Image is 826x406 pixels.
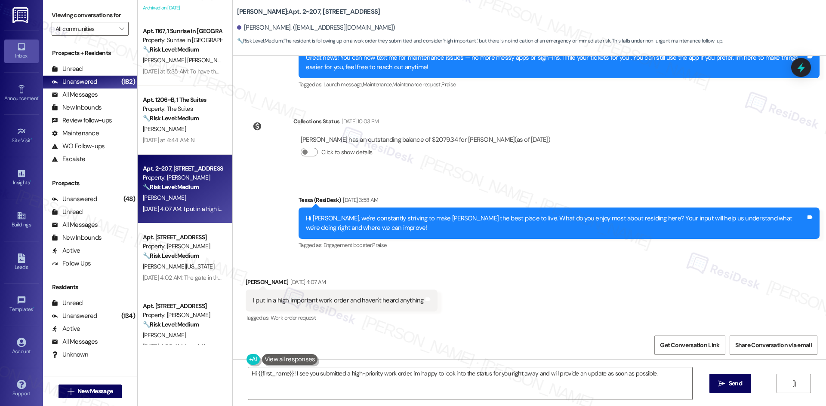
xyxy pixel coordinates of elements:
[52,129,99,138] div: Maintenance
[363,81,392,88] span: Maintenance ,
[33,305,34,311] span: •
[143,27,222,36] div: Apt. 1167, 1 Sunrise in [GEOGRAPHIC_DATA]
[52,103,102,112] div: New Inbounds
[372,241,386,249] span: Praise
[143,302,222,311] div: Apt. [STREET_ADDRESS]
[143,194,186,201] span: [PERSON_NAME]
[77,387,113,396] span: New Message
[237,23,395,32] div: [PERSON_NAME]. ([EMAIL_ADDRESS][DOMAIN_NAME])
[52,64,83,73] div: Unread
[59,385,122,398] button: New Message
[654,336,725,355] button: Get Conversation Link
[143,233,222,242] div: Apt. [STREET_ADDRESS]
[791,380,797,387] i: 
[43,283,137,292] div: Residents
[237,37,723,46] span: : The resident is following up on a work order they submitted and consider 'high important,' but ...
[143,164,222,173] div: Apt. 2~207, [STREET_ADDRESS]
[52,208,83,217] div: Unread
[143,311,222,320] div: Property: [PERSON_NAME]
[121,192,137,206] div: (48)
[52,350,88,359] div: Unknown
[52,324,80,333] div: Active
[142,3,223,13] div: Archived on [DATE]
[4,335,39,358] a: Account
[52,220,98,229] div: All Messages
[52,155,85,164] div: Escalate
[143,242,222,251] div: Property: [PERSON_NAME]
[143,183,199,191] strong: 🔧 Risk Level: Medium
[52,337,98,346] div: All Messages
[38,94,40,100] span: •
[143,252,199,259] strong: 🔧 Risk Level: Medium
[52,77,97,86] div: Unanswered
[143,331,186,339] span: [PERSON_NAME]
[660,341,719,350] span: Get Conversation Link
[4,293,39,316] a: Templates •
[31,136,32,142] span: •
[293,117,339,126] div: Collections Status
[4,208,39,232] a: Buildings
[52,195,97,204] div: Unanswered
[299,239,820,251] div: Tagged as:
[55,22,115,36] input: All communities
[735,341,812,350] span: Share Conversation via email
[299,195,820,208] div: Tessa (ResiDesk)
[709,374,751,393] button: Send
[730,336,817,355] button: Share Conversation via email
[301,135,550,144] div: [PERSON_NAME] has an outstanding balance of $2079.34 for [PERSON_NAME] (as of [DATE])
[248,367,692,400] textarea: Hi {{first_name}}! I see you submitted a high-priority work order. I'm happy to look into the sta...
[324,241,373,249] span: Engagement booster ,
[271,314,316,321] span: Work order request
[52,9,129,22] label: Viewing conversations for
[119,75,137,89] div: (182)
[4,40,39,63] a: Inbox
[143,342,627,350] div: [DATE] 4:00 AM: I would love more dog trash cans and regular trash cans around the courtyards. Ri...
[4,251,39,274] a: Leads
[12,7,30,23] img: ResiDesk Logo
[441,81,456,88] span: Praise
[52,246,80,255] div: Active
[4,124,39,147] a: Site Visit •
[4,166,39,189] a: Insights •
[143,104,222,113] div: Property: The Suites
[143,263,214,270] span: [PERSON_NAME][US_STATE]
[324,81,363,88] span: Launch message ,
[52,142,105,151] div: WO Follow-ups
[306,214,806,232] div: Hi [PERSON_NAME], we're constantly striving to make [PERSON_NAME] the best place to live. What do...
[68,388,74,395] i: 
[52,90,98,99] div: All Messages
[143,173,222,182] div: Property: [PERSON_NAME]
[246,311,438,324] div: Tagged as:
[52,116,112,125] div: Review follow-ups
[52,311,97,321] div: Unanswered
[143,46,199,53] strong: 🔧 Risk Level: Medium
[52,233,102,242] div: New Inbounds
[4,377,39,400] a: Support
[43,179,137,188] div: Prospects
[143,321,199,328] strong: 🔧 Risk Level: Medium
[321,148,372,157] label: Click to show details
[306,53,806,72] div: Great news! You can now text me for maintenance issues — no more messy apps or sign-ins. I'll fil...
[52,259,91,268] div: Follow Ups
[143,36,222,45] div: Property: Sunrise in [GEOGRAPHIC_DATA]
[143,125,186,133] span: [PERSON_NAME]
[43,49,137,58] div: Prospects + Residents
[119,309,137,323] div: (134)
[143,274,426,281] div: [DATE] 4:02 AM: The gate in the back is broken it's weirdo's walking around here people drop tras...
[119,25,124,32] i: 
[339,117,379,126] div: [DATE] 10:03 PM
[237,37,283,44] strong: 🔧 Risk Level: Medium
[143,205,340,213] div: [DATE] 4:07 AM: I put in a high important work order and haven't heard anything
[299,78,820,91] div: Tagged as:
[718,380,725,387] i: 
[729,379,742,388] span: Send
[30,178,31,184] span: •
[143,56,230,64] span: [PERSON_NAME] [PERSON_NAME]
[143,136,194,144] div: [DATE] at 4:44 AM: N
[143,95,222,104] div: Apt. 1206~B, 1 The Suites
[288,278,326,287] div: [DATE] 4:07 AM
[392,81,441,88] span: Maintenance request ,
[341,195,378,205] div: [DATE] 3:58 AM
[246,278,438,290] div: [PERSON_NAME]
[143,114,199,122] strong: 🔧 Risk Level: Medium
